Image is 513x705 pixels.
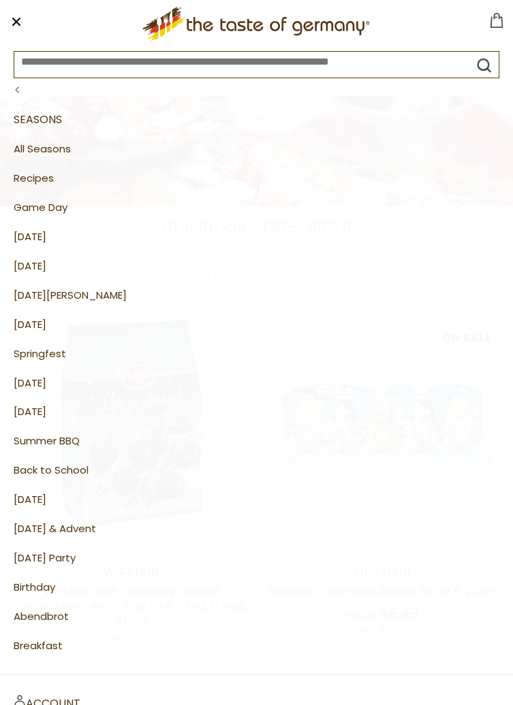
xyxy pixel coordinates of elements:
a: Springfest [14,340,499,369]
a: [DATE] [14,485,499,514]
a: Back to School [14,456,499,485]
a: [DATE] & Advent [14,514,499,544]
a: [DATE][PERSON_NAME] [14,281,499,310]
a: Abendbrot [14,602,499,632]
a: Birthday [14,573,499,602]
a: Summer BBQ [14,427,499,456]
a: [DATE] Party [14,544,499,573]
a: [DATE] [14,397,499,427]
a: [DATE] [14,252,499,281]
a: [DATE] [14,310,499,340]
a: [DATE] [14,369,499,398]
a: Recipes [14,164,499,193]
a: Game Day [14,193,499,223]
a: Breakfast [14,632,499,661]
a: [DATE] [14,223,499,252]
a: All Seasons [14,135,499,164]
li: Seasons [14,111,499,129]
